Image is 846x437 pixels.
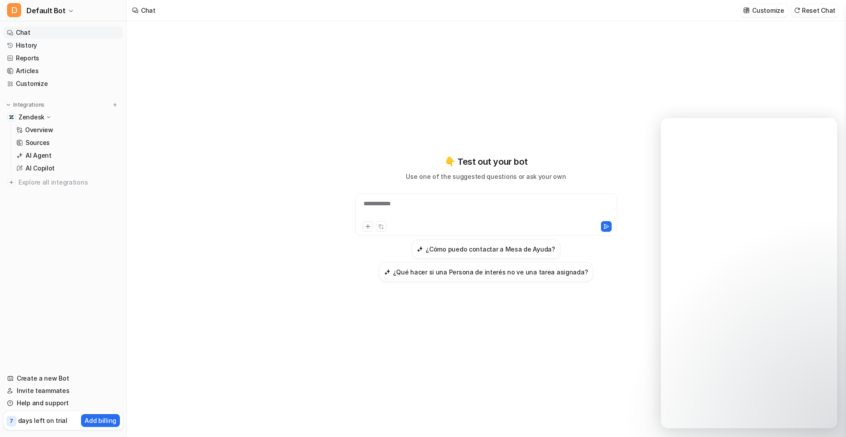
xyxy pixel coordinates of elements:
[4,397,123,409] a: Help and support
[445,155,527,168] p: 👇 Test out your bot
[81,414,120,427] button: Add billing
[384,269,390,275] img: ¿Qué hacer si una Persona de interés no ve una tarea asignada?
[26,151,52,160] p: AI Agent
[412,239,560,259] button: ¿Cómo puedo contactar a Mesa de Ayuda?¿Cómo puedo contactar a Mesa de Ayuda?
[379,262,594,281] button: ¿Qué hacer si una Persona de interés no ve una tarea asignada?¿Qué hacer si una Persona de interé...
[26,138,50,147] p: Sources
[741,4,787,17] button: Customize
[406,172,566,181] p: Use one of the suggested questions or ask your own
[112,102,118,108] img: menu_add.svg
[26,4,66,17] span: Default Bot
[10,417,13,425] p: 7
[13,137,123,149] a: Sources
[393,267,588,277] h3: ¿Qué hacer si una Persona de interés no ve una tarea asignada?
[794,7,800,14] img: reset
[417,246,423,252] img: ¿Cómo puedo contactar a Mesa de Ayuda?
[13,162,123,174] a: AI Copilot
[13,149,123,162] a: AI Agent
[85,416,116,425] p: Add billing
[661,118,837,428] iframe: Intercom live chat
[743,7,750,14] img: customize
[4,26,123,39] a: Chat
[4,78,123,90] a: Customize
[25,126,53,134] p: Overview
[13,124,123,136] a: Overview
[4,176,123,189] a: Explore all integrations
[4,385,123,397] a: Invite teammates
[791,4,839,17] button: Reset Chat
[5,102,11,108] img: expand menu
[7,178,16,187] img: explore all integrations
[426,244,555,254] h3: ¿Cómo puedo contactar a Mesa de Ayuda?
[4,52,123,64] a: Reports
[19,113,45,122] p: Zendesk
[4,100,47,109] button: Integrations
[26,164,55,173] p: AI Copilot
[7,3,21,17] span: D
[141,6,156,15] div: Chat
[13,101,45,108] p: Integrations
[4,372,123,385] a: Create a new Bot
[9,115,14,120] img: Zendesk
[4,39,123,52] a: History
[19,175,119,189] span: Explore all integrations
[752,6,784,15] p: Customize
[18,416,67,425] p: days left on trial
[4,65,123,77] a: Articles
